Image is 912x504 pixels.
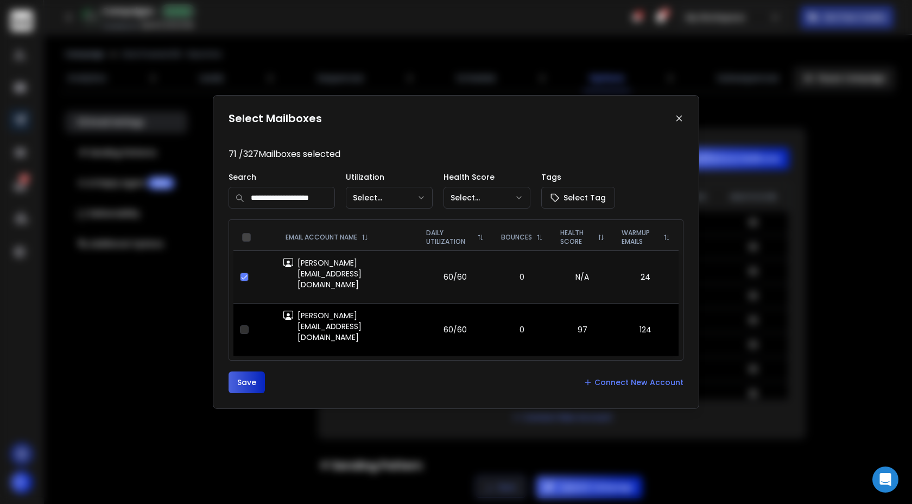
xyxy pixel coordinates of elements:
[622,229,659,246] p: WARMUP EMAILS
[444,187,530,209] button: Select...
[541,187,615,209] button: Select Tag
[297,257,411,290] p: [PERSON_NAME][EMAIL_ADDRESS][DOMAIN_NAME]
[286,233,409,242] div: EMAIL ACCOUNT NAME
[499,272,545,282] p: 0
[872,467,898,493] div: Open Intercom Messenger
[558,272,606,282] p: N/A
[229,172,335,182] p: Search
[417,303,492,356] td: 60/60
[444,172,530,182] p: Health Score
[501,233,532,242] p: BOUNCES
[417,250,492,303] td: 60/60
[584,377,683,388] a: Connect New Account
[229,371,265,393] button: Save
[426,229,473,246] p: DAILY UTILIZATION
[613,250,679,303] td: 24
[552,303,613,356] td: 97
[346,172,433,182] p: Utilization
[499,324,545,335] p: 0
[613,303,679,356] td: 124
[229,148,683,161] p: 71 / 327 Mailboxes selected
[346,187,433,209] button: Select...
[297,310,411,343] p: [PERSON_NAME][EMAIL_ADDRESS][DOMAIN_NAME]
[229,111,322,126] h1: Select Mailboxes
[541,172,615,182] p: Tags
[560,229,593,246] p: HEALTH SCORE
